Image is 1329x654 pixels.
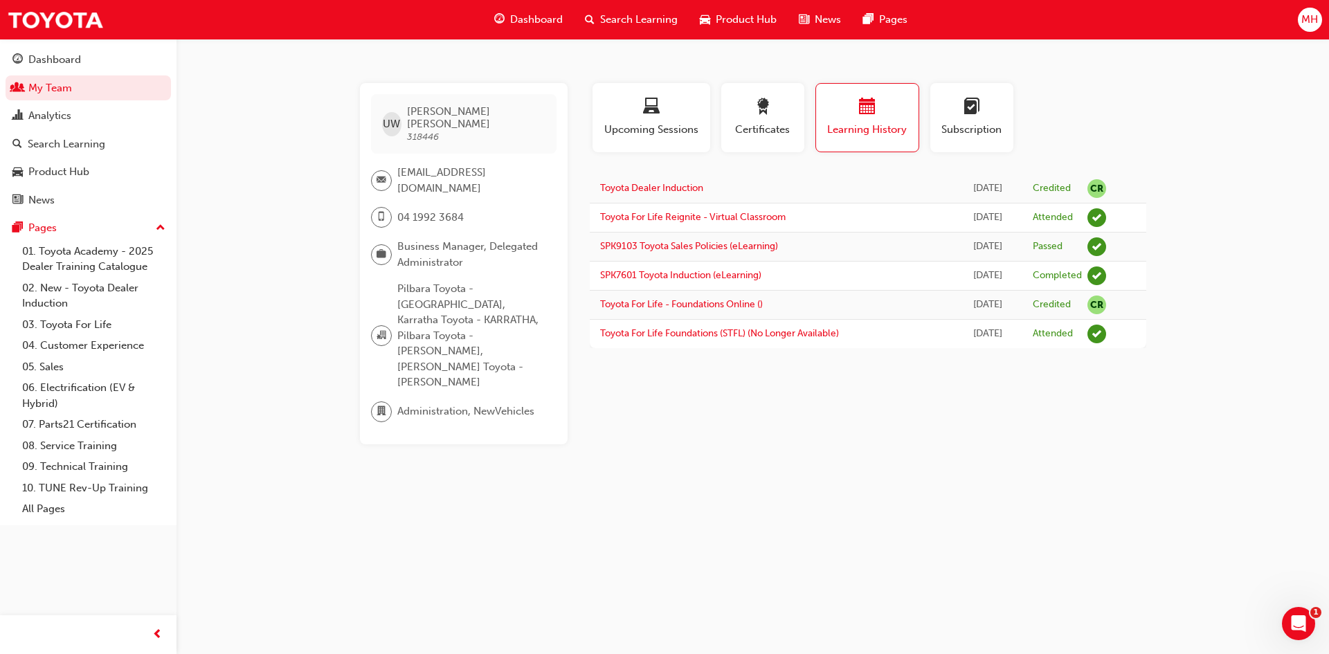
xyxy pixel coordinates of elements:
[12,194,23,207] span: news-icon
[28,108,71,124] div: Analytics
[17,241,171,278] a: 01. Toyota Academy - 2025 Dealer Training Catalogue
[1282,607,1315,640] iframe: Intercom live chat
[407,131,439,143] span: 318446
[12,222,23,235] span: pages-icon
[1033,182,1071,195] div: Credited
[12,54,23,66] span: guage-icon
[1033,211,1073,224] div: Attended
[600,211,786,223] a: Toyota For Life Reignite - Virtual Classroom
[585,11,595,28] span: search-icon
[600,269,761,281] a: SPK7601 Toyota Induction (eLearning)
[1033,240,1063,253] div: Passed
[17,314,171,336] a: 03. Toyota For Life
[17,278,171,314] a: 02. New - Toyota Dealer Induction
[510,12,563,28] span: Dashboard
[600,240,778,252] a: SPK9103 Toyota Sales Policies (eLearning)
[1301,12,1318,28] span: MH
[852,6,919,34] a: pages-iconPages
[28,164,89,180] div: Product Hub
[1087,296,1106,314] span: null-icon
[17,435,171,457] a: 08. Service Training
[28,52,81,68] div: Dashboard
[1087,208,1106,227] span: learningRecordVerb_ATTEND-icon
[6,159,171,185] a: Product Hub
[17,456,171,478] a: 09. Technical Training
[600,12,678,28] span: Search Learning
[964,239,1013,255] div: Thu Feb 29 2024 08:00:00 GMT+0800 (Australian Western Standard Time)
[17,377,171,414] a: 06. Electrification (EV & Hybrid)
[17,356,171,378] a: 05. Sales
[28,136,105,152] div: Search Learning
[6,188,171,213] a: News
[964,98,980,117] span: learningplan-icon
[964,181,1013,197] div: Tue Mar 25 2025 20:00:00 GMT+0800 (Australian Western Standard Time)
[6,215,171,241] button: Pages
[377,172,386,190] span: email-icon
[1033,298,1071,311] div: Credited
[1033,327,1073,340] div: Attended
[1087,237,1106,256] span: learningRecordVerb_PASS-icon
[859,98,876,117] span: calendar-icon
[6,75,171,101] a: My Team
[494,11,505,28] span: guage-icon
[28,192,55,208] div: News
[397,281,545,390] span: Pilbara Toyota - [GEOGRAPHIC_DATA], Karratha Toyota - KARRATHA, Pilbara Toyota - [PERSON_NAME], [...
[383,116,400,132] span: UW
[7,4,104,35] img: Trak
[700,11,710,28] span: car-icon
[17,478,171,499] a: 10. TUNE Rev-Up Training
[600,182,703,194] a: Toyota Dealer Induction
[863,11,874,28] span: pages-icon
[941,122,1003,138] span: Subscription
[1033,269,1082,282] div: Completed
[6,47,171,73] a: Dashboard
[593,83,710,152] button: Upcoming Sessions
[732,122,794,138] span: Certificates
[397,239,545,270] span: Business Manager, Delegated Administrator
[689,6,788,34] a: car-iconProduct Hub
[879,12,907,28] span: Pages
[17,414,171,435] a: 07. Parts21 Certification
[483,6,574,34] a: guage-iconDashboard
[643,98,660,117] span: laptop-icon
[1298,8,1322,32] button: MH
[964,268,1013,284] div: Wed Jan 27 2021 21:43:58 GMT+0800 (Australian Western Standard Time)
[156,219,165,237] span: up-icon
[6,103,171,129] a: Analytics
[721,83,804,152] button: Certificates
[12,82,23,95] span: people-icon
[574,6,689,34] a: search-iconSearch Learning
[377,403,386,421] span: department-icon
[397,165,545,196] span: [EMAIL_ADDRESS][DOMAIN_NAME]
[716,12,777,28] span: Product Hub
[600,327,839,339] a: Toyota For Life Foundations (STFL) (No Longer Available)
[397,403,534,419] span: Administration, NewVehicles
[754,98,771,117] span: award-icon
[12,110,23,122] span: chart-icon
[1087,179,1106,198] span: null-icon
[964,210,1013,226] div: Tue Oct 29 2024 10:00:00 GMT+0800 (Australian Western Standard Time)
[152,626,163,644] span: prev-icon
[826,122,908,138] span: Learning History
[6,44,171,215] button: DashboardMy TeamAnalyticsSearch LearningProduct HubNews
[377,208,386,226] span: mobile-icon
[815,83,919,152] button: Learning History
[930,83,1013,152] button: Subscription
[788,6,852,34] a: news-iconNews
[1310,607,1321,618] span: 1
[1087,325,1106,343] span: learningRecordVerb_ATTEND-icon
[815,12,841,28] span: News
[6,131,171,157] a: Search Learning
[964,297,1013,313] div: Tue May 26 2015 22:00:00 GMT+0800 (Australian Western Standard Time)
[12,138,22,151] span: search-icon
[377,246,386,264] span: briefcase-icon
[28,220,57,236] div: Pages
[377,327,386,345] span: organisation-icon
[603,122,700,138] span: Upcoming Sessions
[600,298,763,310] a: Toyota For Life - Foundations Online ()
[397,210,464,226] span: 04 1992 3684
[17,335,171,356] a: 04. Customer Experience
[12,166,23,179] span: car-icon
